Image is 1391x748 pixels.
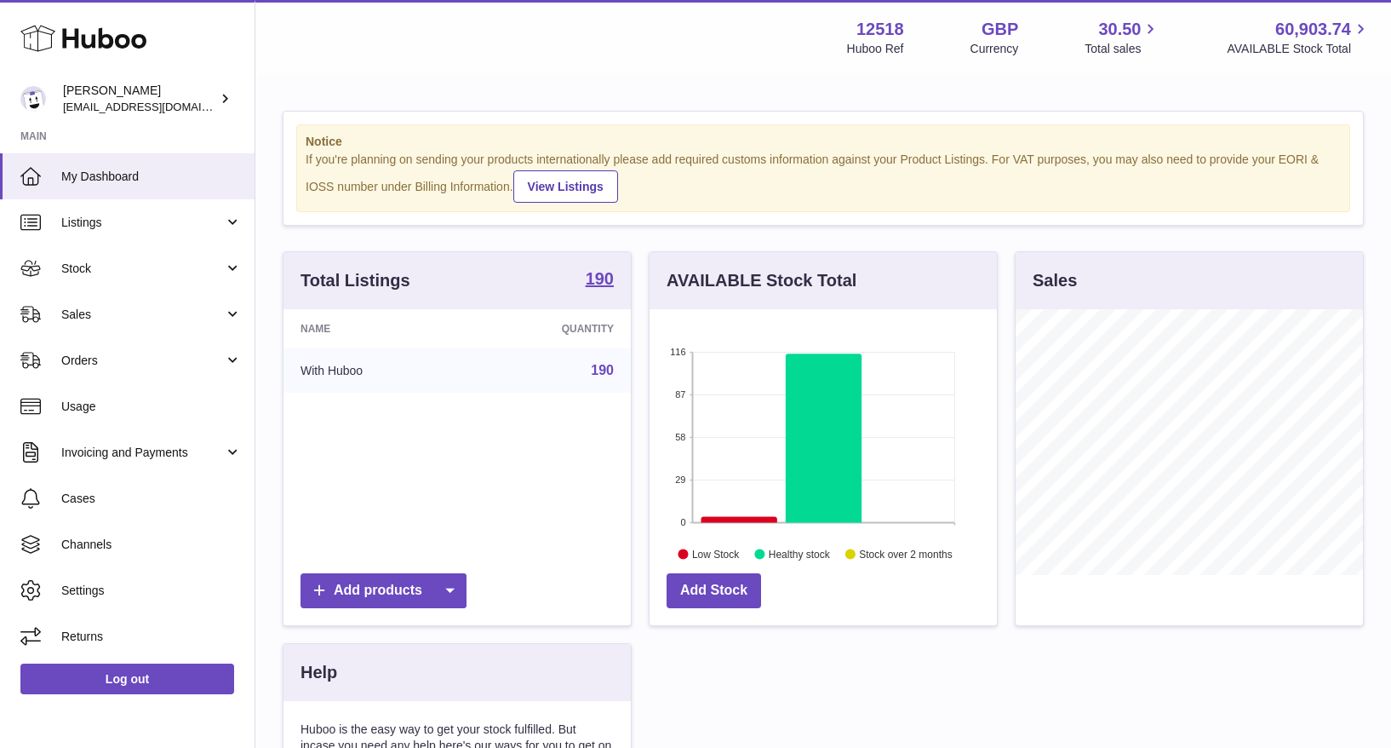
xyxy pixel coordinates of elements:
text: 87 [675,389,685,400]
text: Low Stock [692,548,740,560]
div: If you're planning on sending your products internationally please add required customs informati... [306,152,1341,203]
span: Total sales [1085,41,1160,57]
strong: 190 [586,270,614,287]
h3: Total Listings [301,269,410,292]
a: Add Stock [667,573,761,608]
img: caitlin@fancylamp.co [20,86,46,112]
span: Channels [61,537,242,553]
h3: Help [301,661,337,684]
span: Usage [61,399,242,415]
span: Stock [61,261,224,277]
span: 60,903.74 [1275,18,1351,41]
span: Listings [61,215,224,231]
text: 29 [675,475,685,485]
a: 190 [591,363,614,377]
h3: Sales [1033,269,1077,292]
div: Huboo Ref [847,41,904,57]
span: Settings [61,583,242,599]
span: Cases [61,491,242,507]
text: Healthy stock [769,548,831,560]
span: My Dashboard [61,169,242,185]
text: Stock over 2 months [859,548,952,560]
a: 30.50 Total sales [1085,18,1160,57]
text: 58 [675,432,685,442]
strong: Notice [306,134,1341,150]
td: With Huboo [283,348,467,393]
strong: GBP [982,18,1018,41]
span: AVAILABLE Stock Total [1227,41,1371,57]
div: [PERSON_NAME] [63,83,216,115]
text: 116 [670,347,685,357]
span: Invoicing and Payments [61,445,224,461]
div: Currency [970,41,1019,57]
a: Add products [301,573,467,608]
a: 190 [586,270,614,291]
strong: 12518 [856,18,904,41]
a: Log out [20,664,234,694]
th: Name [283,309,467,348]
span: Orders [61,353,224,369]
span: [EMAIL_ADDRESS][DOMAIN_NAME] [63,100,250,113]
span: Sales [61,307,224,323]
span: Returns [61,629,242,645]
a: 60,903.74 AVAILABLE Stock Total [1227,18,1371,57]
a: View Listings [513,170,618,203]
h3: AVAILABLE Stock Total [667,269,856,292]
span: 30.50 [1098,18,1141,41]
text: 0 [680,517,685,527]
th: Quantity [467,309,631,348]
